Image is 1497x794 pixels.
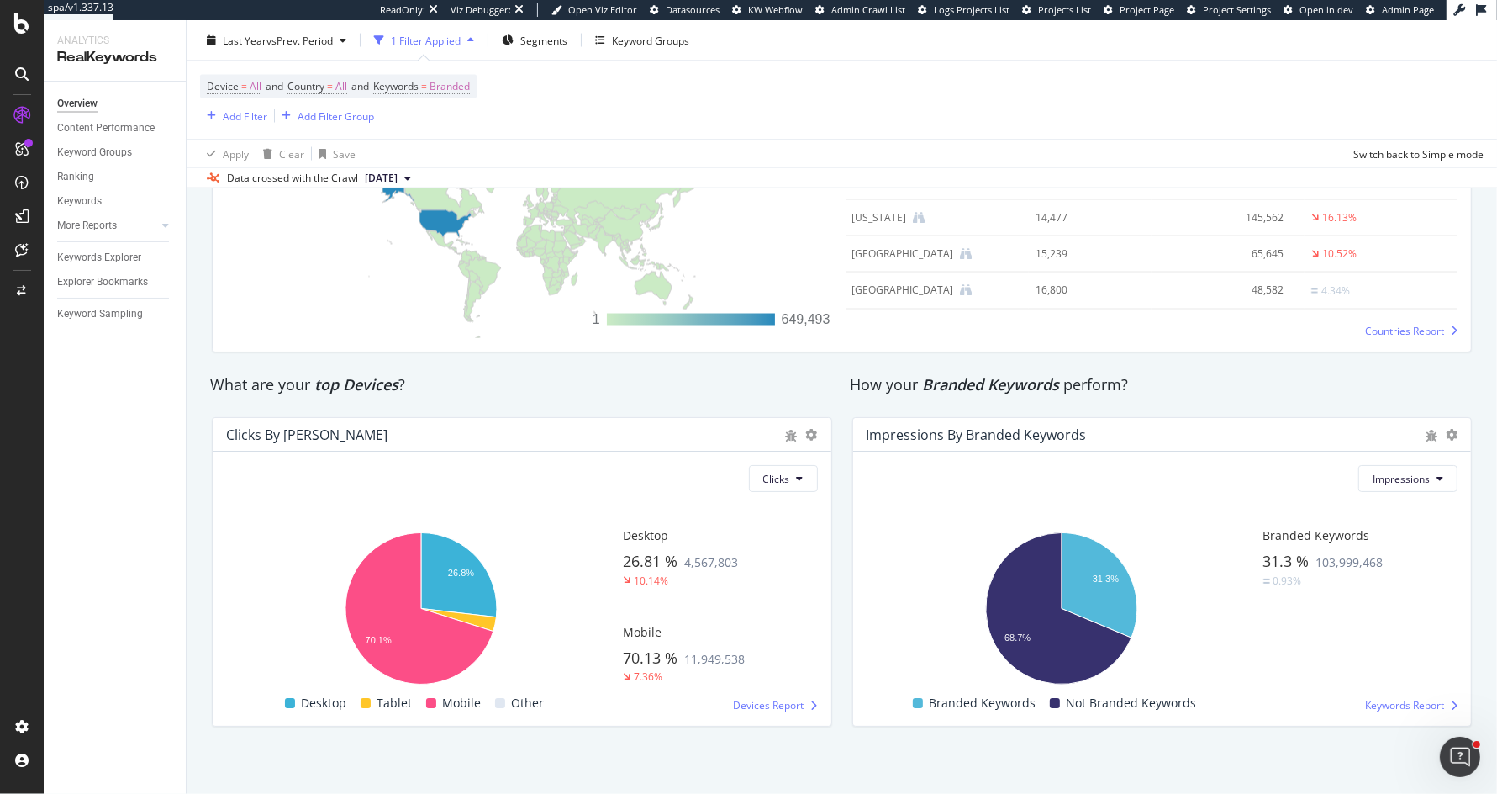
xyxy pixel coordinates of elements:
span: Branded [430,75,470,98]
text: 31.3% [1092,574,1118,585]
button: [DATE] [358,168,418,188]
div: 65,645 [1158,246,1284,262]
span: Impressions [1373,472,1430,486]
span: Admin Page [1382,3,1434,16]
div: Viz Debugger: [451,3,511,17]
div: 10.14% [634,574,668,588]
button: Clear [256,140,304,167]
a: Admin Crawl List [815,3,905,17]
span: 103,999,468 [1316,554,1384,570]
a: Content Performance [57,119,174,137]
a: Ranking [57,168,174,186]
span: Datasources [666,3,720,16]
span: Desktop [623,527,668,543]
span: All [335,75,347,98]
span: Other [512,693,545,713]
div: Keyword Groups [57,144,132,161]
a: Project Page [1104,3,1174,17]
div: 16,800 [1036,283,1134,298]
a: Project Settings [1187,3,1271,17]
a: Explorer Bookmarks [57,273,174,291]
a: Open Viz Editor [551,3,637,17]
span: Branded Keywords [1263,527,1370,543]
div: Impressions By Branded Keywords [867,426,1087,443]
span: Logs Projects List [934,3,1009,16]
div: ReadOnly: [380,3,425,17]
span: Branded Keywords [923,374,1060,394]
div: Clicks by [PERSON_NAME] [226,426,387,443]
span: Projects List [1038,3,1091,16]
div: Overview [57,95,98,113]
div: Keyword Sampling [57,305,143,323]
div: bug [1426,430,1437,442]
span: Mobile [443,693,482,713]
div: Keywords [57,193,102,210]
div: Switch back to Simple mode [1353,146,1484,161]
a: Datasources [650,3,720,17]
div: Apply [223,146,249,161]
button: Last YearvsPrev. Period [200,27,353,54]
div: Content Performance [57,119,155,137]
div: 14,477 [1036,210,1134,225]
a: Logs Projects List [918,3,1009,17]
div: 7.36% [634,670,662,684]
div: A chart. [226,525,616,693]
div: Mexico [852,246,954,262]
div: 1 [593,310,600,330]
button: Impressions [1358,465,1457,492]
span: 26.81 % [623,551,677,571]
span: Open in dev [1299,3,1353,16]
button: Switch back to Simple mode [1347,140,1484,167]
a: Devices Report [734,698,818,712]
div: 4.34% [1321,283,1350,299]
button: Apply [200,140,249,167]
button: Save [312,140,356,167]
span: Devices Report [734,698,804,712]
button: Keyword Groups [588,27,696,54]
div: How your perform? [851,374,1474,396]
button: Segments [495,27,574,54]
span: top Devices [314,374,398,394]
a: KW Webflow [732,3,803,17]
span: = [327,79,333,93]
div: 145,562 [1158,210,1284,225]
span: vs Prev. Period [266,33,333,47]
img: Equal [1311,288,1318,294]
button: Clicks [749,465,818,492]
text: 26.8% [448,568,474,578]
iframe: Intercom live chat [1440,737,1480,777]
div: bug [786,430,798,442]
span: 70.13 % [623,648,677,668]
span: Not Branded Keywords [1067,693,1197,713]
span: 31.3 % [1263,551,1310,571]
span: All [250,75,261,98]
span: Project Page [1120,3,1174,16]
button: Add Filter [200,106,267,126]
span: Last Year [223,33,266,47]
img: Equal [1263,579,1270,584]
div: Save [333,146,356,161]
div: 48,582 [1158,283,1284,298]
a: Keywords [57,193,174,210]
span: Device [207,79,239,93]
div: What are your ? [210,374,834,396]
span: Segments [520,33,567,47]
div: 15,239 [1036,246,1134,262]
span: = [241,79,247,93]
span: Country [287,79,324,93]
span: Tablet [377,693,413,713]
span: Clicks [763,472,790,486]
span: = [421,79,427,93]
a: Keywords Report [1365,698,1457,712]
div: Clear [279,146,304,161]
span: 11,949,538 [684,651,745,667]
a: More Reports [57,217,157,235]
span: 2025 Apr. 20th [365,171,398,186]
span: Open Viz Editor [568,3,637,16]
div: 649,493 [782,310,830,330]
div: RealKeywords [57,48,172,67]
span: Project Settings [1203,3,1271,16]
div: Data crossed with the Crawl [227,171,358,186]
text: 70.1% [366,635,392,645]
span: Keywords Report [1365,698,1444,712]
